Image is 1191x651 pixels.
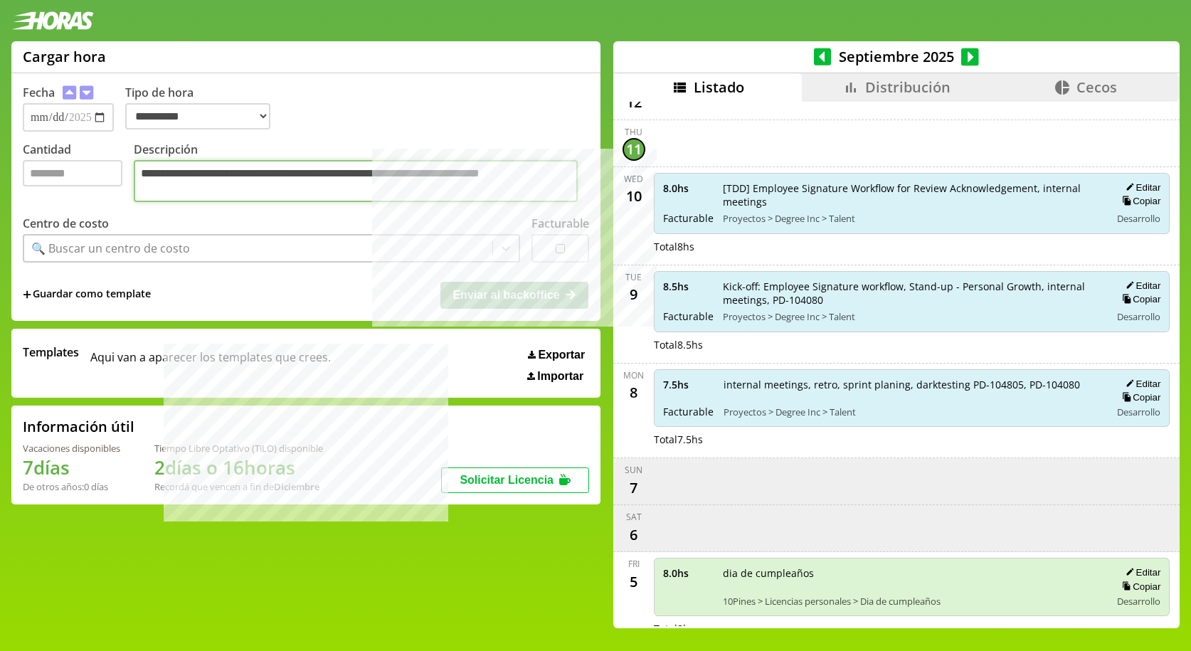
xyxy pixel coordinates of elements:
[623,369,644,381] div: Mon
[624,173,643,185] div: Wed
[623,476,645,499] div: 7
[1121,181,1160,194] button: Editar
[723,280,1101,307] span: Kick-off: Employee Signature workflow, Stand-up - Personal Growth, internal meetings, PD-104080
[460,474,554,486] span: Solicitar Licencia
[154,442,323,455] div: Tiempo Libre Optativo (TiLO) disponible
[724,378,1101,391] span: internal meetings, retro, sprint planing, darktesting PD-104805, PD-104080
[538,349,585,361] span: Exportar
[23,142,134,206] label: Cantidad
[663,309,713,323] span: Facturable
[623,381,645,404] div: 8
[524,348,589,362] button: Exportar
[724,406,1101,418] span: Proyectos > Degree Inc > Talent
[625,271,642,283] div: Tue
[654,622,1170,635] div: Total 8 hs
[694,78,744,97] span: Listado
[134,142,589,206] label: Descripción
[723,595,1101,608] span: 10Pines > Licencias personales > Dia de cumpleaños
[723,212,1101,225] span: Proyectos > Degree Inc > Talent
[1117,595,1160,608] span: Desarrollo
[23,455,120,480] h1: 7 días
[31,240,190,256] div: 🔍 Buscar un centro de costo
[23,287,151,302] span: +Guardar como template
[623,523,645,546] div: 6
[625,126,642,138] div: Thu
[723,310,1101,323] span: Proyectos > Degree Inc > Talent
[654,338,1170,351] div: Total 8.5 hs
[623,91,645,114] div: 12
[1118,391,1160,403] button: Copiar
[1117,406,1160,418] span: Desarrollo
[274,480,319,493] b: Diciembre
[23,417,134,436] h2: Información útil
[1121,566,1160,578] button: Editar
[623,185,645,208] div: 10
[1121,378,1160,390] button: Editar
[723,181,1101,208] span: [TDD] Employee Signature Workflow for Review Acknowledgement, internal meetings
[654,433,1170,446] div: Total 7.5 hs
[623,138,645,161] div: 11
[663,405,714,418] span: Facturable
[623,570,645,593] div: 5
[1118,195,1160,207] button: Copiar
[628,558,640,570] div: Fri
[154,455,323,480] h1: 2 días o 16 horas
[663,211,713,225] span: Facturable
[125,103,270,129] select: Tipo de hora
[23,216,109,231] label: Centro de costo
[623,283,645,306] div: 9
[1117,212,1160,225] span: Desarrollo
[1118,293,1160,305] button: Copiar
[626,511,642,523] div: Sat
[831,47,961,66] span: Septiembre 2025
[134,160,578,202] textarea: Descripción
[90,344,331,383] span: Aqui van a aparecer los templates que crees.
[23,442,120,455] div: Vacaciones disponibles
[1117,310,1160,323] span: Desarrollo
[613,102,1180,626] div: scrollable content
[537,370,583,383] span: Importar
[663,181,713,195] span: 8.0 hs
[1121,280,1160,292] button: Editar
[1076,78,1117,97] span: Cecos
[625,464,642,476] div: Sun
[663,280,713,293] span: 8.5 hs
[441,467,589,493] button: Solicitar Licencia
[23,160,122,186] input: Cantidad
[654,240,1170,253] div: Total 8 hs
[125,85,282,132] label: Tipo de hora
[531,216,589,231] label: Facturable
[23,287,31,302] span: +
[23,85,55,100] label: Fecha
[23,47,106,66] h1: Cargar hora
[1118,581,1160,593] button: Copiar
[23,344,79,360] span: Templates
[154,480,323,493] div: Recordá que vencen a fin de
[11,11,94,30] img: logotipo
[663,566,713,580] span: 8.0 hs
[723,566,1101,580] span: dia de cumpleaños
[663,378,714,391] span: 7.5 hs
[23,480,120,493] div: De otros años: 0 días
[865,78,951,97] span: Distribución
